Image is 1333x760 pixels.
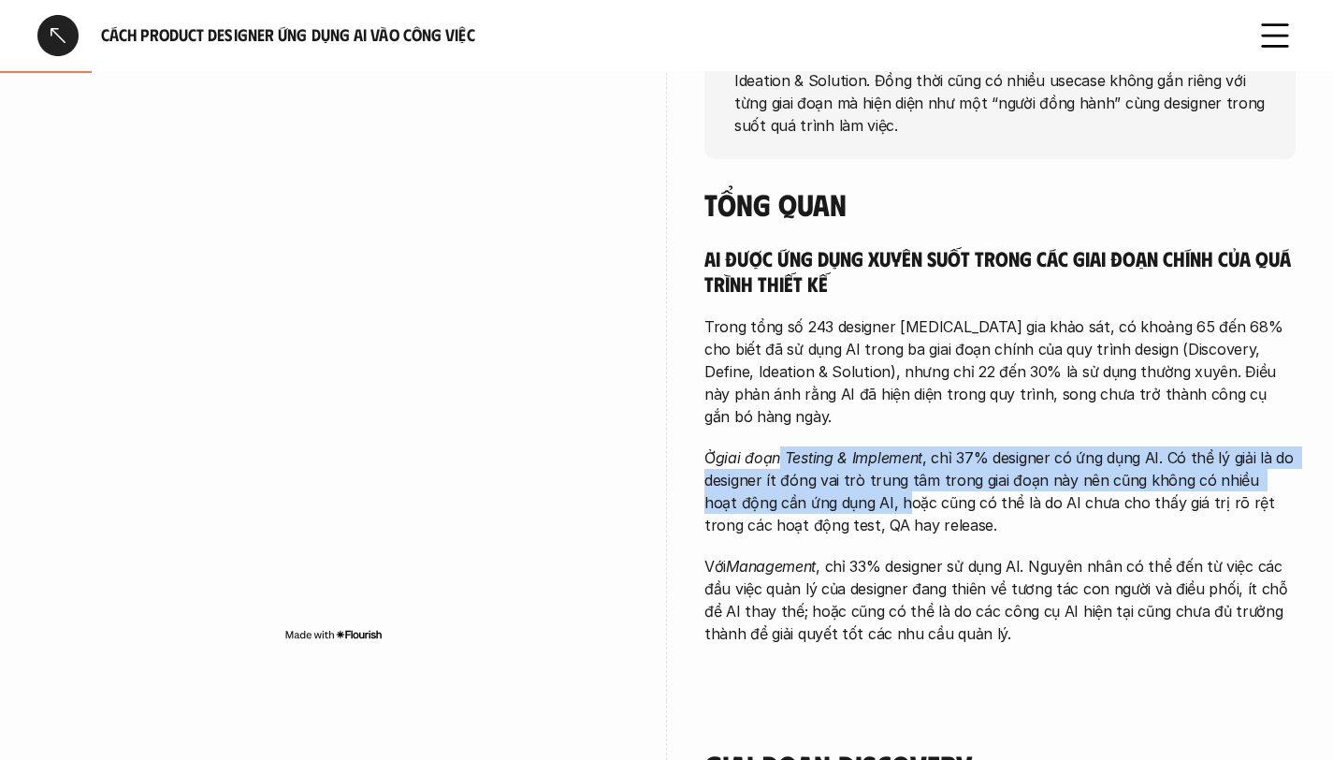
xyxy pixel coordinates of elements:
[37,62,629,623] iframe: Interactive or visual content
[284,627,383,642] img: Made with Flourish
[726,557,816,576] em: Management
[716,448,922,467] em: giai đoạn Testing & Implement
[704,555,1296,645] p: Với , chỉ 33% designer sử dụng AI. Nguyên nhân có thể đến từ việc các đầu việc quản lý của design...
[704,245,1296,297] h5: AI được ứng dụng xuyên suốt trong các giai đoạn chính của quá trình thiết kế
[101,24,1232,46] h6: Cách Product Designer ứng dụng AI vào công việc
[704,186,1296,222] h4: Tổng quan
[704,446,1296,536] p: Ở , chỉ 37% designer có ứng dụng AI. Có thể lý giải là do designer ít đóng vai trò trung tâm tron...
[704,315,1296,428] p: Trong tổng số 243 designer [MEDICAL_DATA] gia khảo sát, có khoảng 65 đến 68% cho biết đã sử dụng ...
[734,23,1266,136] p: AI đã bắt đầu được designer trong khảo sát ứng dụng xuyên suốt trong quá trình design. Các usecas...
